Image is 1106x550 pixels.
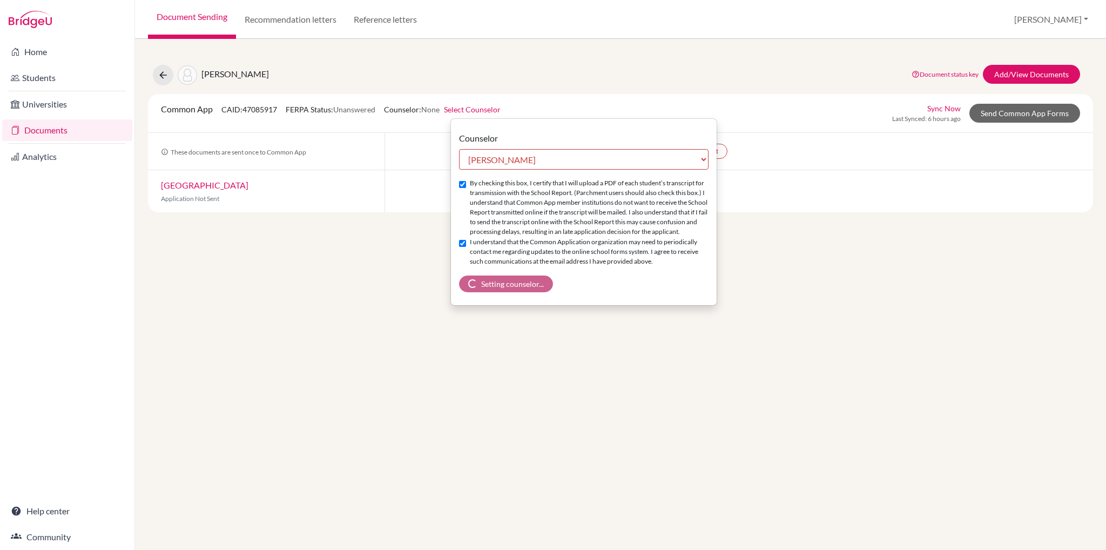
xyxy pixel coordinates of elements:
a: Students [2,67,132,89]
a: Add/View Documents [983,65,1080,84]
a: Analytics [2,146,132,167]
span: Unanswered [333,105,375,114]
label: Counselor [459,132,498,145]
span: FERPA Status: [286,105,375,114]
span: [PERSON_NAME] [201,69,269,79]
button: [PERSON_NAME] [1009,9,1093,30]
a: [GEOGRAPHIC_DATA] [161,180,248,190]
span: Application Not Sent [161,194,219,203]
span: These documents are sent once to Common App [161,148,306,156]
a: Sync Now [927,103,961,114]
a: Universities [2,93,132,115]
a: Home [2,41,132,63]
span: Common App [161,104,213,114]
button: Setting counselor... [459,276,553,292]
img: Bridge-U [9,11,52,28]
span: None [421,105,440,114]
label: By checking this box, I certify that I will upload a PDF of each student’s transcript for transmi... [470,178,709,237]
a: Select Counselor [444,105,501,114]
span: Last Synced: 6 hours ago [892,114,961,124]
a: Send Common App Forms [969,104,1080,123]
label: I understand that the Common Application organization may need to periodically contact me regardi... [470,237,709,266]
a: Community [2,526,132,548]
span: Counselor: [384,105,501,114]
a: Help center [2,500,132,522]
div: Select Counselor [450,118,717,306]
span: Setting counselor... [481,279,544,289]
a: Documents [2,119,132,141]
span: CAID: 47085917 [221,105,277,114]
a: Document status key [912,70,979,78]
